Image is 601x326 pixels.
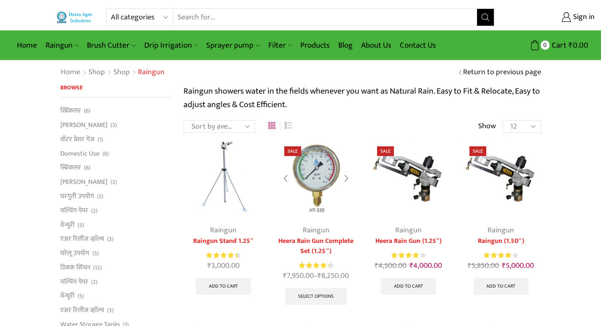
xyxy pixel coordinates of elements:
[375,259,407,272] bdi: 4,500.00
[463,67,541,78] a: Return to previous page
[283,269,314,282] bdi: 7,950.00
[110,121,117,129] span: (3)
[202,35,264,55] a: Sprayer pump
[97,135,103,144] span: (1)
[60,161,81,175] a: स्प्रिंकलर
[285,288,347,305] a: Select options for “Heera Rain Gun Complete Set (1.25")”
[206,251,237,260] span: Rated out of 5
[396,35,440,55] a: Contact Us
[102,150,109,158] span: (6)
[299,261,329,270] span: Rated out of 5
[276,236,356,256] a: Heera Rain Gun Complete Set (1.25″)
[183,138,263,218] img: Raingun Stand 1.25"
[318,269,349,282] bdi: 8,250.00
[208,259,240,272] bdi: 3,000.00
[110,178,117,186] span: (3)
[503,38,588,53] a: 0 Cart ₹0.00
[284,146,301,156] span: Sale
[303,224,329,237] a: Raingun
[334,35,357,55] a: Blog
[208,259,211,272] span: ₹
[60,303,104,318] a: एअर रिलीज व्हाॅल्व
[13,35,41,55] a: Home
[468,259,499,272] bdi: 5,850.00
[60,246,89,261] a: घरेलू उपयोग
[377,146,394,156] span: Sale
[264,35,296,55] a: Filter
[283,269,287,282] span: ₹
[318,269,321,282] span: ₹
[369,138,448,218] img: Heera Raingun 1.50
[484,251,518,260] div: Rated 4.00 out of 5
[210,224,237,237] a: Raingun
[410,259,442,272] bdi: 4,000.00
[60,232,104,246] a: एअर रिलीज व्हाॅल्व
[461,138,541,218] img: Heera Raingun 1.50
[91,278,97,286] span: (2)
[107,235,113,243] span: (3)
[569,39,573,52] span: ₹
[83,35,140,55] a: Brush Cutter
[78,292,84,300] span: (5)
[91,207,97,215] span: (2)
[78,221,84,229] span: (5)
[569,39,588,52] bdi: 0.00
[60,189,94,203] a: घरगुती उपयोग
[357,35,396,55] a: About Us
[41,35,83,55] a: Raingun
[60,275,88,289] a: मल्चिंग पेपर
[541,40,550,49] span: 0
[296,35,334,55] a: Products
[468,259,472,272] span: ₹
[276,270,356,282] span: –
[140,35,202,55] a: Drip Irrigation
[84,107,90,115] span: (6)
[183,120,255,133] select: Shop order
[113,67,130,78] a: Shop
[60,132,94,146] a: वॉटर प्रेशर गेज
[60,175,108,189] a: [PERSON_NAME]
[93,264,102,272] span: (12)
[502,259,534,272] bdi: 5,000.00
[60,203,88,218] a: मल्चिंग पेपर
[84,164,90,172] span: (6)
[60,67,81,78] a: Home
[391,251,426,260] div: Rated 4.00 out of 5
[138,68,164,77] h1: Raingun
[276,138,356,218] img: Heera Rain Gun Complete Set
[410,259,413,272] span: ₹
[395,224,422,237] a: Raingun
[502,259,506,272] span: ₹
[60,118,108,132] a: [PERSON_NAME]
[183,84,541,111] p: Raingun showers water in the fields whenever you want as Natural Rain. Easy to Fit & Relocate, Ea...
[375,259,378,272] span: ₹
[299,261,333,270] div: Rated 4.38 out of 5
[488,224,514,237] a: Raingun
[92,249,99,258] span: (5)
[469,146,486,156] span: Sale
[477,9,494,26] button: Search button
[571,12,595,23] span: Sign in
[478,121,496,132] span: Show
[173,9,477,26] input: Search for...
[484,251,511,260] span: Rated out of 5
[60,260,90,275] a: ठिबक सिंचन
[107,306,113,315] span: (3)
[60,83,83,92] span: Browse
[60,218,75,232] a: वेन्चुरी
[97,192,103,201] span: (5)
[391,251,419,260] span: Rated out of 5
[381,278,436,295] a: Add to cart: “Heera Rain Gun (1.25")”
[183,236,263,246] a: Raingun Stand 1.25″
[88,67,105,78] a: Shop
[206,251,240,260] div: Rated 4.50 out of 5
[550,40,566,51] span: Cart
[461,236,541,246] a: Raingun (1.50″)
[60,289,75,303] a: वेन्चुरी
[60,67,164,78] nav: Breadcrumb
[507,10,595,25] a: Sign in
[196,278,251,295] a: Add to cart: “Raingun Stand 1.25"”
[60,146,100,161] a: Domestic Use
[60,106,81,118] a: स्प्रिंकलर
[474,278,529,295] a: Add to cart: “Raingun (1.50")”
